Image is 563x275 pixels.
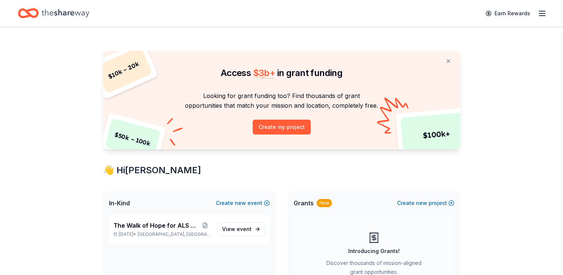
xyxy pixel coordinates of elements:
div: 👋 Hi [PERSON_NAME] [103,164,460,176]
span: $ 3b + [253,67,275,78]
span: In-Kind [109,199,130,208]
span: The Walk of Hope for ALS Research [113,221,199,230]
span: [GEOGRAPHIC_DATA], [GEOGRAPHIC_DATA] [138,231,211,237]
span: new [235,199,246,208]
div: Introducing Grants! [348,247,400,256]
button: Create my project [253,120,311,135]
span: event [237,226,252,232]
a: Earn Rewards [481,7,535,20]
a: Home [18,4,89,22]
span: new [416,199,427,208]
p: Looking for grant funding too? Find thousands of grant opportunities that match your mission and ... [112,91,451,111]
span: View [222,225,252,234]
div: New [317,199,332,207]
div: $ 10k – 20k [95,46,153,94]
button: Createnewproject [397,199,454,208]
p: [DATE] • [113,231,211,237]
button: Createnewevent [216,199,270,208]
span: Access in grant funding [221,67,342,78]
span: Grants [294,199,314,208]
a: View event [217,222,265,236]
